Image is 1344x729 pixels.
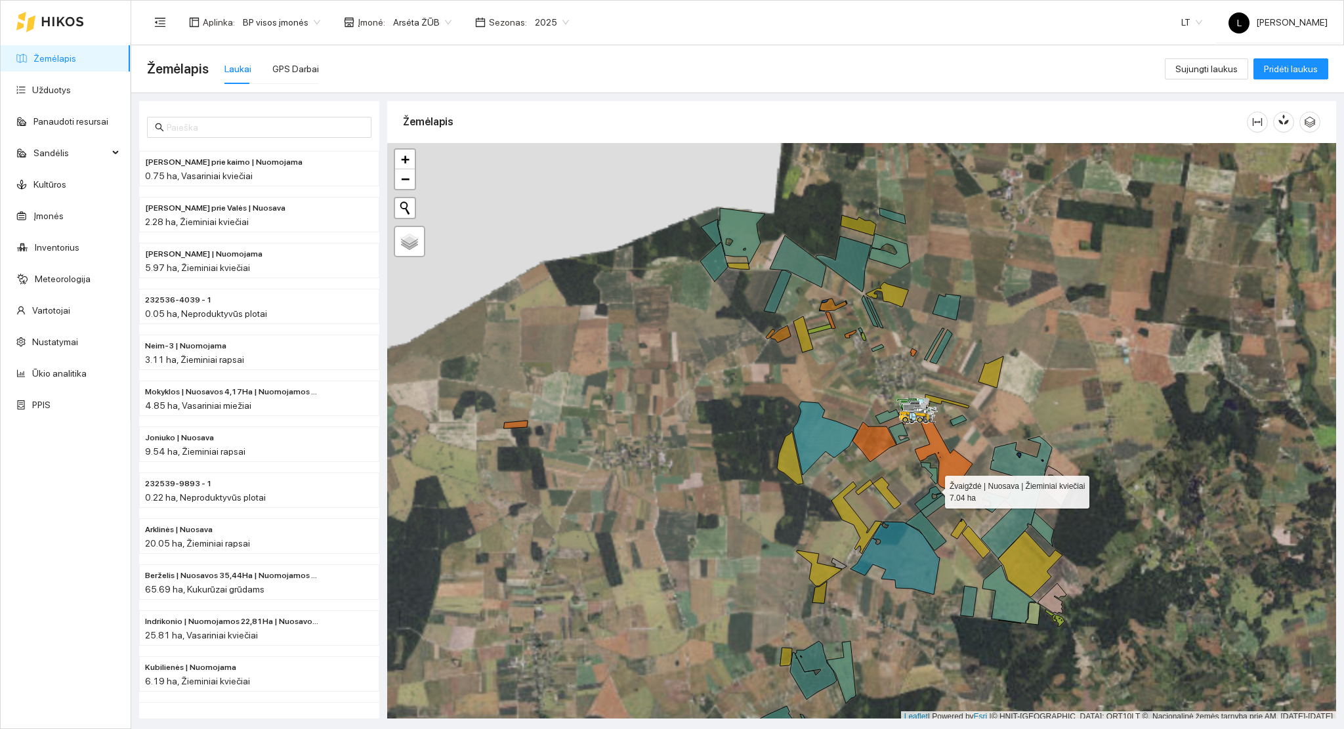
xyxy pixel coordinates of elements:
[147,58,209,79] span: Žemėlapis
[33,211,64,221] a: Įmonės
[145,340,226,352] span: Neim-3 | Nuomojama
[145,217,249,227] span: 2.28 ha, Žieminiai kviečiai
[1165,58,1248,79] button: Sujungti laukus
[403,103,1247,140] div: Žemėlapis
[145,446,245,457] span: 9.54 ha, Žieminiai rapsai
[145,570,321,582] span: Berželis | Nuosavos 35,44Ha | Nuomojamos 30,25Ha
[167,120,364,135] input: Paieška
[395,227,424,256] a: Layers
[147,9,173,35] button: menu-fold
[32,400,51,410] a: PPIS
[344,17,354,28] span: shop
[145,308,267,319] span: 0.05 ha, Neproduktyvūs plotai
[32,305,70,316] a: Vartotojai
[145,202,285,215] span: Rolando prie Valės | Nuosava
[203,15,235,30] span: Aplinka :
[33,140,108,166] span: Sandėlis
[1264,62,1318,76] span: Pridėti laukus
[535,12,569,32] span: 2025
[1247,112,1268,133] button: column-width
[145,676,250,686] span: 6.19 ha, Žieminiai kviečiai
[145,354,244,365] span: 3.11 ha, Žieminiai rapsai
[145,156,303,169] span: Rolando prie kaimo | Nuomojama
[990,712,992,721] span: |
[35,274,91,284] a: Meteorologija
[393,12,451,32] span: Arsėta ŽŪB
[32,368,87,379] a: Ūkio analitika
[33,53,76,64] a: Žemėlapis
[224,62,251,76] div: Laukai
[243,12,320,32] span: BP visos įmonės
[145,432,214,444] span: Joniuko | Nuosava
[1253,58,1328,79] button: Pridėti laukus
[395,150,415,169] a: Zoom in
[145,400,251,411] span: 4.85 ha, Vasariniai miežiai
[1165,64,1248,74] a: Sujungti laukus
[145,262,250,273] span: 5.97 ha, Žieminiai kviečiai
[189,17,199,28] span: layout
[145,615,321,628] span: Indrikonio | Nuomojamos 22,81Ha | Nuosavos 3,00 Ha
[145,584,264,594] span: 65.69 ha, Kukurūzai grūdams
[1237,12,1242,33] span: L
[145,661,236,674] span: Kubilienės | Nuomojama
[1248,117,1267,127] span: column-width
[401,151,409,167] span: +
[145,492,266,503] span: 0.22 ha, Neproduktyvūs plotai
[145,524,213,536] span: Arklinės | Nuosava
[1253,64,1328,74] a: Pridėti laukus
[145,630,258,640] span: 25.81 ha, Vasariniai kviečiai
[155,123,164,132] span: search
[145,538,250,549] span: 20.05 ha, Žieminiai rapsai
[35,242,79,253] a: Inventorius
[901,711,1336,722] div: | Powered by © HNIT-[GEOGRAPHIC_DATA]; ORT10LT ©, Nacionalinė žemės tarnyba prie AM, [DATE]-[DATE]
[145,294,212,306] span: 232536-4039 - 1
[272,62,319,76] div: GPS Darbai
[904,712,928,721] a: Leaflet
[32,337,78,347] a: Nustatymai
[395,169,415,189] a: Zoom out
[33,179,66,190] a: Kultūros
[145,171,253,181] span: 0.75 ha, Vasariniai kviečiai
[154,16,166,28] span: menu-fold
[358,15,385,30] span: Įmonė :
[974,712,988,721] a: Esri
[489,15,527,30] span: Sezonas :
[145,386,321,398] span: Mokyklos | Nuosavos 4,17Ha | Nuomojamos 0,68Ha
[32,85,71,95] a: Užduotys
[33,116,108,127] a: Panaudoti resursai
[145,478,212,490] span: 232539-9893 - 1
[1181,12,1202,32] span: LT
[395,198,415,218] button: Initiate a new search
[475,17,486,28] span: calendar
[401,171,409,187] span: −
[1228,17,1328,28] span: [PERSON_NAME]
[1175,62,1238,76] span: Sujungti laukus
[145,248,262,260] span: Ginaičių Valiaus | Nuomojama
